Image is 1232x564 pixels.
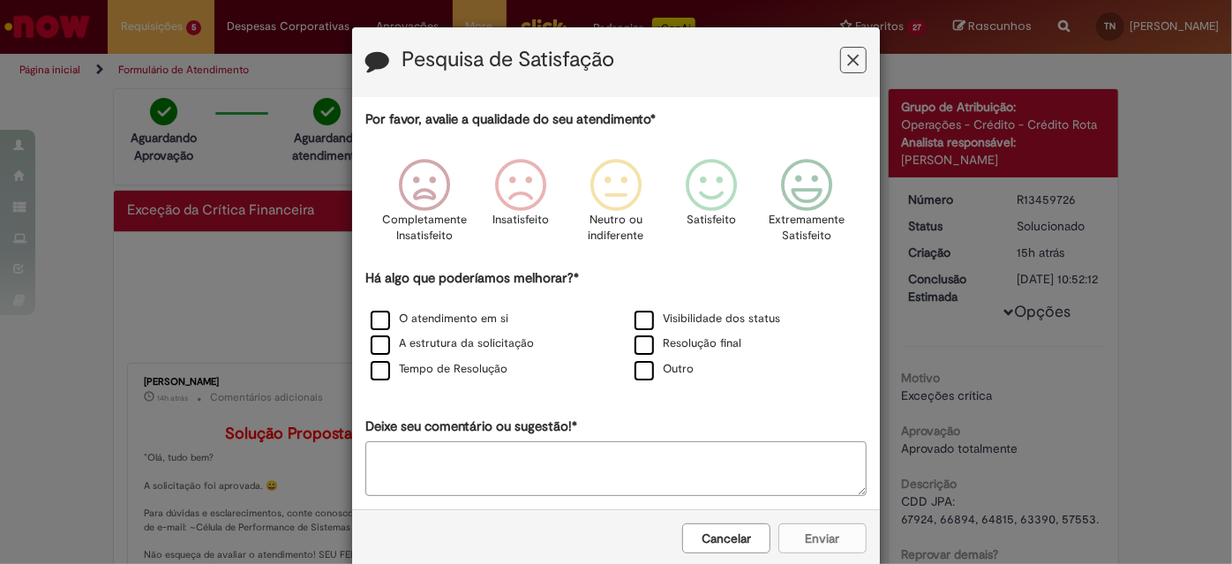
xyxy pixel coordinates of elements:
[492,212,549,229] p: Insatisfeito
[379,146,470,267] div: Completamente Insatisfeito
[687,212,736,229] p: Satisfeito
[666,146,756,267] div: Satisfeito
[635,311,780,327] label: Visibilidade dos status
[682,523,770,553] button: Cancelar
[402,49,614,71] label: Pesquisa de Satisfação
[365,417,577,436] label: Deixe seu comentário ou sugestão!*
[769,212,845,244] p: Extremamente Satisfeito
[371,361,507,378] label: Tempo de Resolução
[371,335,534,352] label: A estrutura da solicitação
[476,146,566,267] div: Insatisfeito
[762,146,852,267] div: Extremamente Satisfeito
[635,361,694,378] label: Outro
[365,269,867,383] div: Há algo que poderíamos melhorar?*
[571,146,661,267] div: Neutro ou indiferente
[383,212,468,244] p: Completamente Insatisfeito
[635,335,741,352] label: Resolução final
[584,212,648,244] p: Neutro ou indiferente
[365,110,656,129] label: Por favor, avalie a qualidade do seu atendimento*
[371,311,508,327] label: O atendimento em si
